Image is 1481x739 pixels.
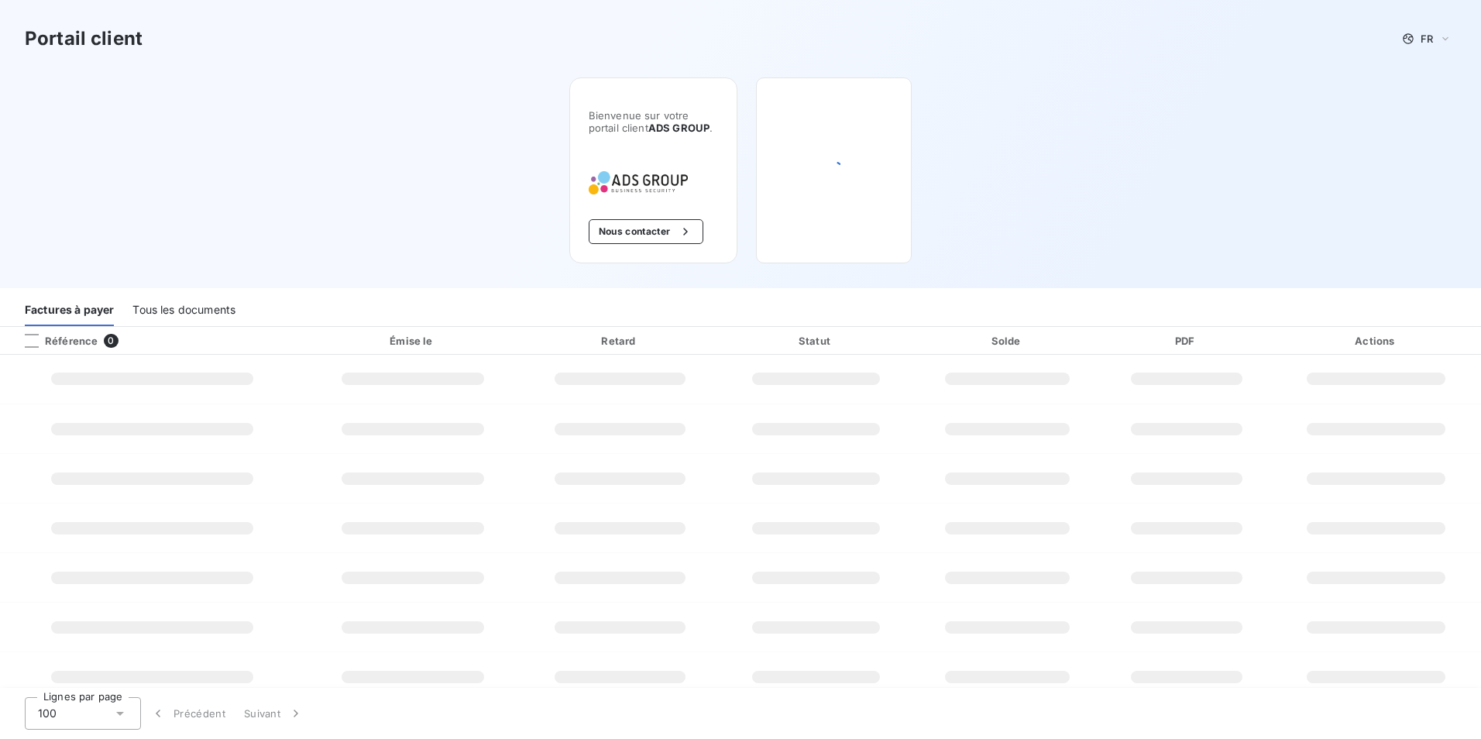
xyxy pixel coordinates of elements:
[648,122,710,134] span: ADS GROUP
[104,334,118,348] span: 0
[25,25,143,53] h3: Portail client
[524,333,716,349] div: Retard
[589,171,688,194] img: Company logo
[722,333,909,349] div: Statut
[38,706,57,721] span: 100
[12,334,98,348] div: Référence
[589,109,718,134] span: Bienvenue sur votre portail client .
[235,697,313,730] button: Suivant
[1421,33,1433,45] span: FR
[132,294,235,326] div: Tous les documents
[141,697,235,730] button: Précédent
[1105,333,1268,349] div: PDF
[25,294,114,326] div: Factures à payer
[916,333,1099,349] div: Solde
[589,219,703,244] button: Nous contacter
[1274,333,1478,349] div: Actions
[308,333,518,349] div: Émise le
